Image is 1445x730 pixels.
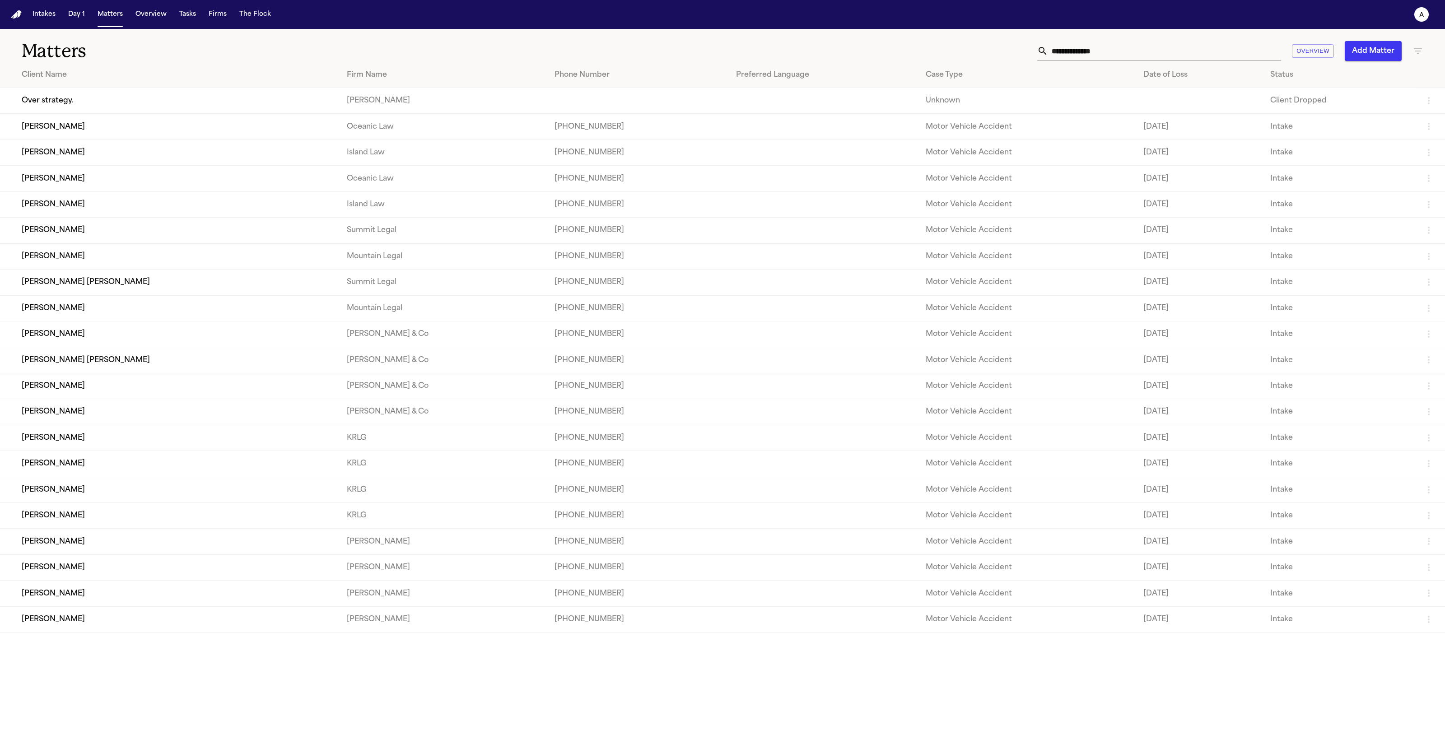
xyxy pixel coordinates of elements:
a: Intakes [29,6,59,23]
td: [PHONE_NUMBER] [547,295,729,321]
td: Intake [1263,451,1416,477]
td: Intake [1263,529,1416,554]
td: [PHONE_NUMBER] [547,166,729,191]
td: Motor Vehicle Accident [918,139,1136,165]
td: [PHONE_NUMBER] [547,218,729,243]
td: [PHONE_NUMBER] [547,321,729,347]
td: [PHONE_NUMBER] [547,270,729,295]
td: [PERSON_NAME] [340,88,547,114]
td: Intake [1263,114,1416,139]
div: Preferred Language [736,70,911,80]
td: [DATE] [1136,321,1263,347]
td: [PHONE_NUMBER] [547,399,729,425]
a: Day 1 [65,6,89,23]
td: Intake [1263,606,1416,632]
td: Intake [1263,581,1416,606]
td: KRLG [340,477,547,502]
td: [PHONE_NUMBER] [547,554,729,580]
button: Matters [94,6,126,23]
td: Motor Vehicle Accident [918,373,1136,399]
td: Client Dropped [1263,88,1416,114]
td: [PERSON_NAME] & Co [340,347,547,373]
td: [DATE] [1136,139,1263,165]
td: [DATE] [1136,529,1263,554]
td: Motor Vehicle Accident [918,425,1136,451]
td: Motor Vehicle Accident [918,243,1136,269]
td: Motor Vehicle Accident [918,529,1136,554]
td: [PHONE_NUMBER] [547,114,729,139]
td: [DATE] [1136,347,1263,373]
td: Summit Legal [340,270,547,295]
button: Tasks [176,6,200,23]
button: Overview [132,6,170,23]
td: Mountain Legal [340,243,547,269]
td: [PHONE_NUMBER] [547,477,729,502]
td: Intake [1263,139,1416,165]
td: [DATE] [1136,243,1263,269]
div: Case Type [926,70,1129,80]
td: [PERSON_NAME] [340,581,547,606]
td: [PHONE_NUMBER] [547,451,729,477]
div: Phone Number [555,70,722,80]
td: [PERSON_NAME] & Co [340,399,547,425]
td: Intake [1263,477,1416,502]
td: Intake [1263,425,1416,451]
img: Finch Logo [11,10,22,19]
td: Motor Vehicle Accident [918,477,1136,502]
div: Client Name [22,70,332,80]
td: Intake [1263,270,1416,295]
td: [DATE] [1136,581,1263,606]
h1: Matters [22,40,454,62]
td: Oceanic Law [340,114,547,139]
td: Motor Vehicle Accident [918,191,1136,217]
td: Oceanic Law [340,166,547,191]
td: Motor Vehicle Accident [918,166,1136,191]
td: Motor Vehicle Accident [918,606,1136,632]
td: Motor Vehicle Accident [918,581,1136,606]
td: [PHONE_NUMBER] [547,373,729,399]
td: Intake [1263,218,1416,243]
div: Status [1270,70,1409,80]
td: [PERSON_NAME] [340,529,547,554]
td: Motor Vehicle Accident [918,554,1136,580]
td: [PERSON_NAME] & Co [340,321,547,347]
td: [DATE] [1136,191,1263,217]
div: Firm Name [347,70,540,80]
td: [PERSON_NAME] [340,606,547,632]
td: [DATE] [1136,451,1263,477]
td: Mountain Legal [340,295,547,321]
td: [PHONE_NUMBER] [547,503,729,529]
button: Firms [205,6,230,23]
td: Summit Legal [340,218,547,243]
td: Motor Vehicle Accident [918,295,1136,321]
td: [DATE] [1136,399,1263,425]
td: [PHONE_NUMBER] [547,581,729,606]
td: [DATE] [1136,166,1263,191]
button: The Flock [236,6,275,23]
td: [PHONE_NUMBER] [547,425,729,451]
td: [PHONE_NUMBER] [547,529,729,554]
td: KRLG [340,503,547,529]
td: Intake [1263,243,1416,269]
td: Intake [1263,321,1416,347]
td: Intake [1263,554,1416,580]
td: Motor Vehicle Accident [918,218,1136,243]
td: Motor Vehicle Accident [918,451,1136,477]
td: Intake [1263,295,1416,321]
td: Motor Vehicle Accident [918,503,1136,529]
td: KRLG [340,451,547,477]
td: Intake [1263,191,1416,217]
td: Motor Vehicle Accident [918,114,1136,139]
div: Date of Loss [1143,70,1256,80]
td: [PHONE_NUMBER] [547,347,729,373]
td: [DATE] [1136,295,1263,321]
td: [PHONE_NUMBER] [547,243,729,269]
td: Motor Vehicle Accident [918,347,1136,373]
td: Motor Vehicle Accident [918,321,1136,347]
td: [DATE] [1136,503,1263,529]
td: [PHONE_NUMBER] [547,606,729,632]
td: Intake [1263,503,1416,529]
